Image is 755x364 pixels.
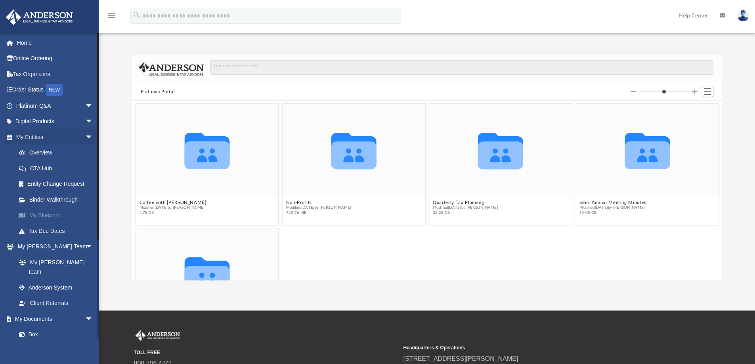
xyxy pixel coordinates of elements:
a: Online Ordering [6,51,105,67]
button: Decrease column size [631,89,636,94]
button: Semi Annual Meeting Minutes [579,200,646,205]
span: Modified [DATE] by [PERSON_NAME] [433,205,498,210]
a: Box [11,327,97,343]
a: Home [6,35,105,51]
a: Tax Due Dates [11,223,105,239]
button: Coffee with [PERSON_NAME] [139,200,206,205]
a: My [PERSON_NAME] Teamarrow_drop_down [6,239,101,255]
span: arrow_drop_down [85,129,101,145]
img: Anderson Advisors Platinum Portal [134,330,182,341]
a: CTA Hub [11,160,105,176]
a: Anderson System [11,280,101,295]
a: [STREET_ADDRESS][PERSON_NAME] [403,355,518,362]
img: User Pic [737,10,749,21]
div: NEW [46,84,63,96]
div: grid [132,101,723,280]
a: Client Referrals [11,295,101,311]
span: arrow_drop_down [85,114,101,130]
a: My Entitiesarrow_drop_down [6,129,105,145]
span: Modified [DATE] by [PERSON_NAME] [286,205,352,210]
span: 10.08 GB [579,210,646,215]
a: My Blueprint [11,208,105,223]
img: Anderson Advisors Platinum Portal [4,10,75,25]
a: Digital Productsarrow_drop_down [6,114,105,130]
span: Modified [DATE] by [PERSON_NAME] [139,205,206,210]
span: 4.78 GB [139,210,206,215]
button: Quarterly Tax Planning [433,200,498,205]
span: arrow_drop_down [85,311,101,327]
a: Platinum Q&Aarrow_drop_down [6,98,105,114]
a: Binder Walkthrough [11,192,105,208]
a: Tax Organizers [6,66,105,82]
a: My [PERSON_NAME] Team [11,254,97,280]
button: Platinum Portal [141,88,175,95]
span: Modified [DATE] by [PERSON_NAME] [579,205,646,210]
input: Column size [638,89,690,94]
small: TOLL FREE [134,349,398,356]
i: menu [107,11,117,21]
span: 723.76 MB [286,210,352,215]
input: Search files and folders [210,60,713,75]
button: Non-Profits [286,200,352,205]
a: Entity Change Request [11,176,105,192]
small: Headquarters & Operations [403,344,667,351]
a: menu [107,15,117,21]
button: Increase column size [692,89,698,94]
span: 36.26 GB [433,210,498,215]
a: Order StatusNEW [6,82,105,98]
button: Switch to List View [702,86,714,97]
a: My Documentsarrow_drop_down [6,311,101,327]
span: arrow_drop_down [85,98,101,114]
a: Overview [11,145,105,161]
span: arrow_drop_down [85,239,101,255]
i: search [132,11,141,19]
